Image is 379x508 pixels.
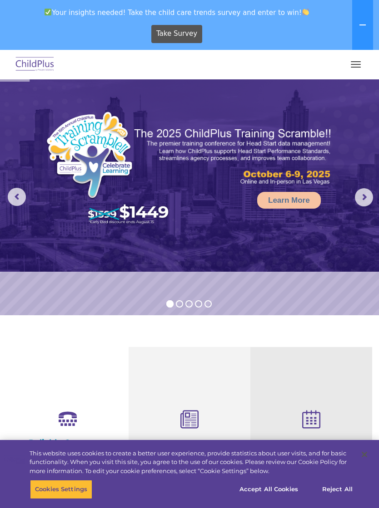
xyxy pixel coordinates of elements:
[14,54,56,75] img: ChildPlus by Procare Solutions
[4,4,350,21] span: Your insights needed! Take the child care trends survey and enter to win!
[30,480,92,499] button: Cookies Settings
[257,192,321,209] a: Learn More
[257,439,365,449] h4: Free Regional Meetings
[151,25,203,43] a: Take Survey
[135,439,244,469] h4: Child Development Assessments in ChildPlus
[302,9,309,15] img: 👏
[309,480,366,499] button: Reject All
[234,480,303,499] button: Accept All Cookies
[156,26,197,42] span: Take Survey
[30,449,353,476] div: This website uses cookies to create a better user experience, provide statistics about user visit...
[14,438,122,458] h4: Reliable Customer Support
[45,9,51,15] img: ✅
[354,444,374,464] button: Close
